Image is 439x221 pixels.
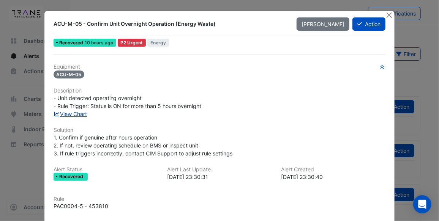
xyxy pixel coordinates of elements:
[281,166,386,173] h6: Alert Created
[297,17,349,31] button: [PERSON_NAME]
[167,173,272,181] div: [DATE] 23:30:31
[352,17,385,31] button: Action
[413,195,431,213] div: Open Intercom Messenger
[54,127,386,133] h6: Solution
[85,40,113,45] span: Sun 07-Sep-2025 23:30 AEST
[54,111,87,117] a: View Chart
[167,166,272,173] h6: Alert Last Update
[302,21,344,27] span: [PERSON_NAME]
[54,20,288,28] div: ACU-M-05 - Confirm Unit Overnight Operation (Energy Waste)
[147,39,169,47] span: Energy
[54,134,233,157] span: 1. Confirm if genuine after hours operation 2. If not, review operating schedule on BMS or inspec...
[54,95,202,109] span: - Unit detected operating overnight - Rule Trigger: Status is ON for more than 5 hours overnight
[54,88,386,94] h6: Description
[59,41,85,45] span: Recovered
[54,64,386,70] h6: Equipment
[54,196,386,202] h6: Rule
[281,173,386,181] div: [DATE] 23:30:40
[54,166,158,173] h6: Alert Status
[54,71,85,78] span: ACU-M-05
[59,174,85,179] span: Recovered
[385,11,393,19] button: Close
[54,202,108,210] div: PAC0004-5 - 453810
[118,39,146,47] div: P2 Urgent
